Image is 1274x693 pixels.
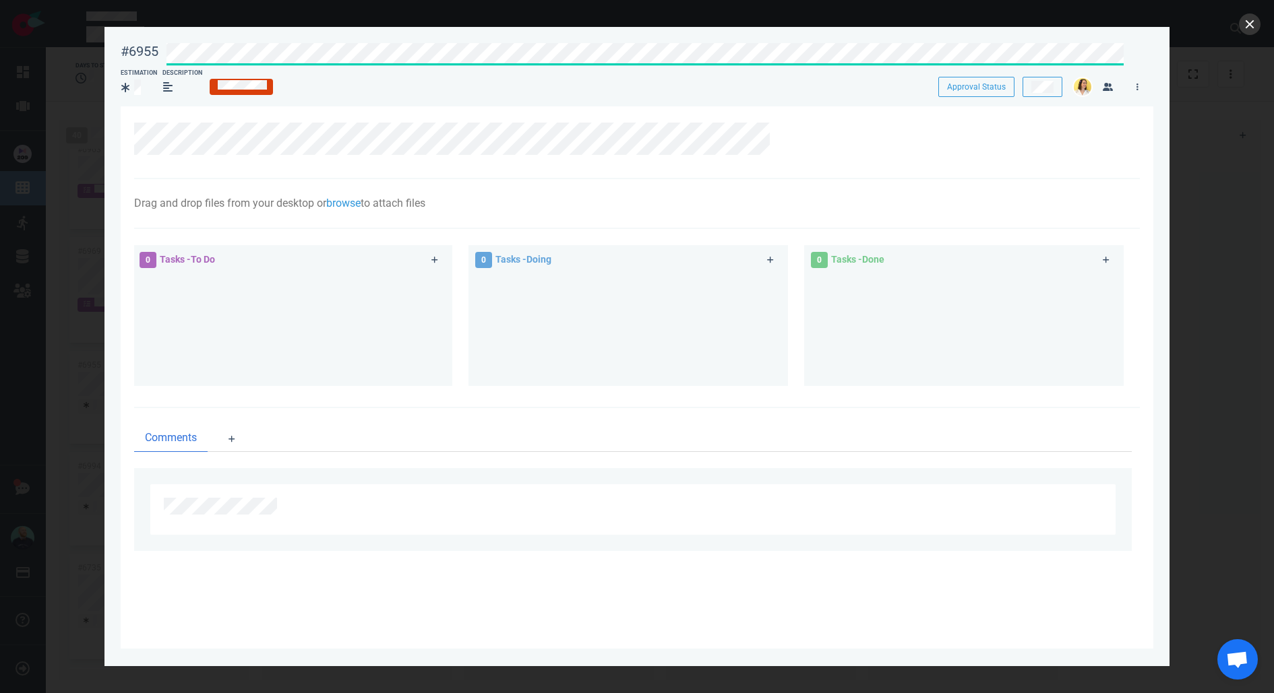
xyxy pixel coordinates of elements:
[160,254,215,265] span: Tasks - To Do
[475,252,492,268] span: 0
[831,254,884,265] span: Tasks - Done
[811,252,828,268] span: 0
[134,197,326,209] span: Drag and drop files from your desktop or
[121,69,157,78] div: Estimation
[1239,13,1261,35] button: close
[1074,78,1091,96] img: 26
[162,69,202,78] div: Description
[121,43,158,60] div: #6955
[140,252,156,268] span: 0
[1217,639,1258,680] div: Ouvrir le chat
[326,197,361,209] a: browse
[145,430,197,446] span: Comments
[361,197,425,209] span: to attach files
[938,77,1014,97] button: Approval Status
[495,254,551,265] span: Tasks - Doing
